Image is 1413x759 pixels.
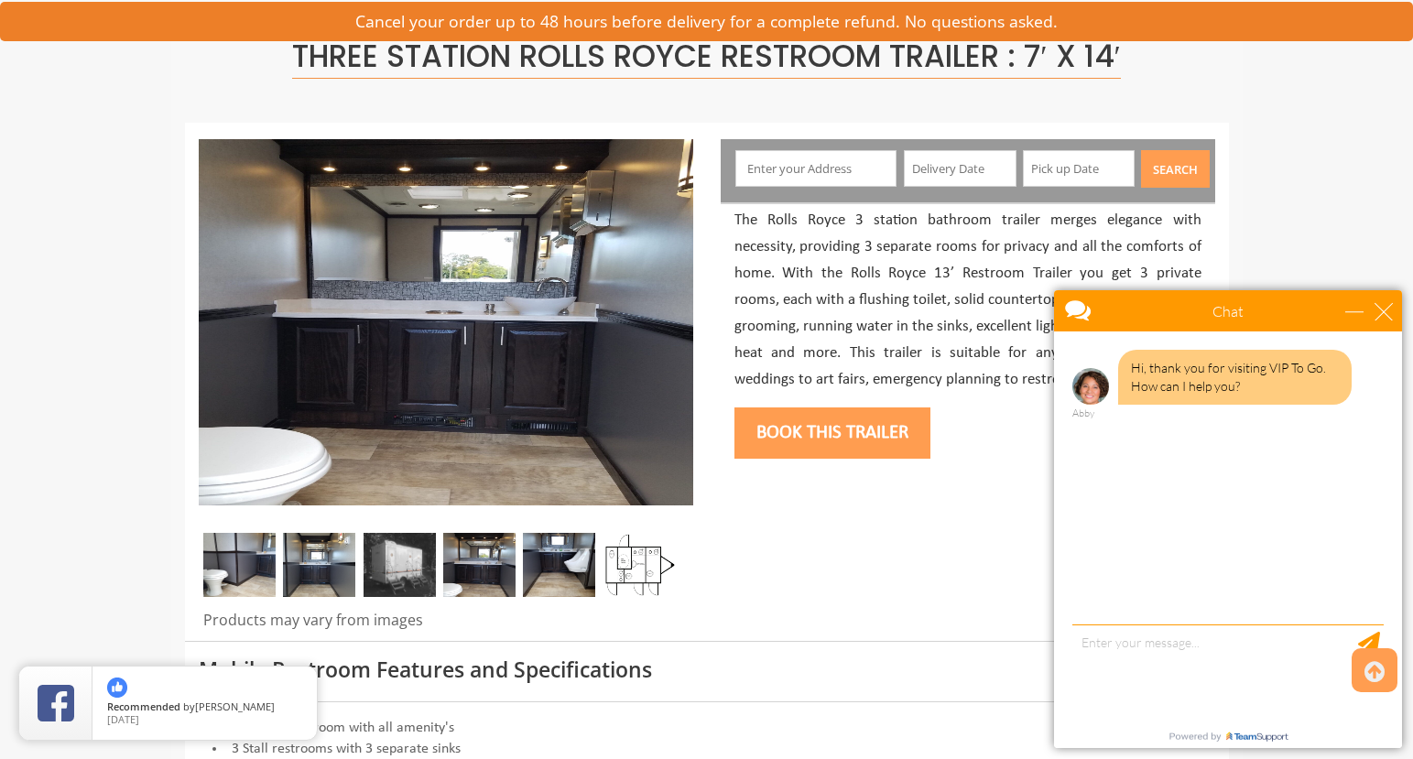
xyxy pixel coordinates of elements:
[734,407,930,459] button: Book this trailer
[523,533,595,597] img: Zoomed out inside view of male restroom station with a mirror, a urinal and a sink
[443,533,516,597] img: Zoomed out full inside view of restroom station with a stall, a mirror and a sink
[195,699,275,713] span: [PERSON_NAME]
[199,718,1215,739] li: 3 Station Restroom with all amenity's
[107,712,139,726] span: [DATE]
[38,685,74,721] img: Review Rating
[203,533,276,597] img: A close view of inside of a station with a stall, mirror and cabinets
[292,35,1120,79] span: Three Station Rolls Royce Restroom Trailer : 7′ x 14′
[603,533,676,597] img: Floor Plan of 3 station restroom with sink and toilet
[1043,279,1413,759] iframe: Live Chat Box
[735,150,897,187] input: Enter your Address
[283,533,355,597] img: Zoomed out inside view of restroom station with a mirror and sink
[107,701,302,714] span: by
[107,699,180,713] span: Recommended
[199,139,693,505] img: Side view of three station restroom trailer with three separate doors with signs
[199,658,1215,681] h3: Mobile Restroom Features and Specifications
[199,610,693,641] div: Products may vary from images
[107,678,127,698] img: thumbs up icon
[904,150,1016,187] input: Delivery Date
[364,533,436,597] img: Side view of three station restroom trailer with three separate doors with signs
[734,208,1201,393] p: The Rolls Royce 3 station bathroom trailer merges elegance with necessity, providing 3 separate r...
[1023,150,1136,187] input: Pick up Date
[1141,150,1210,188] button: Search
